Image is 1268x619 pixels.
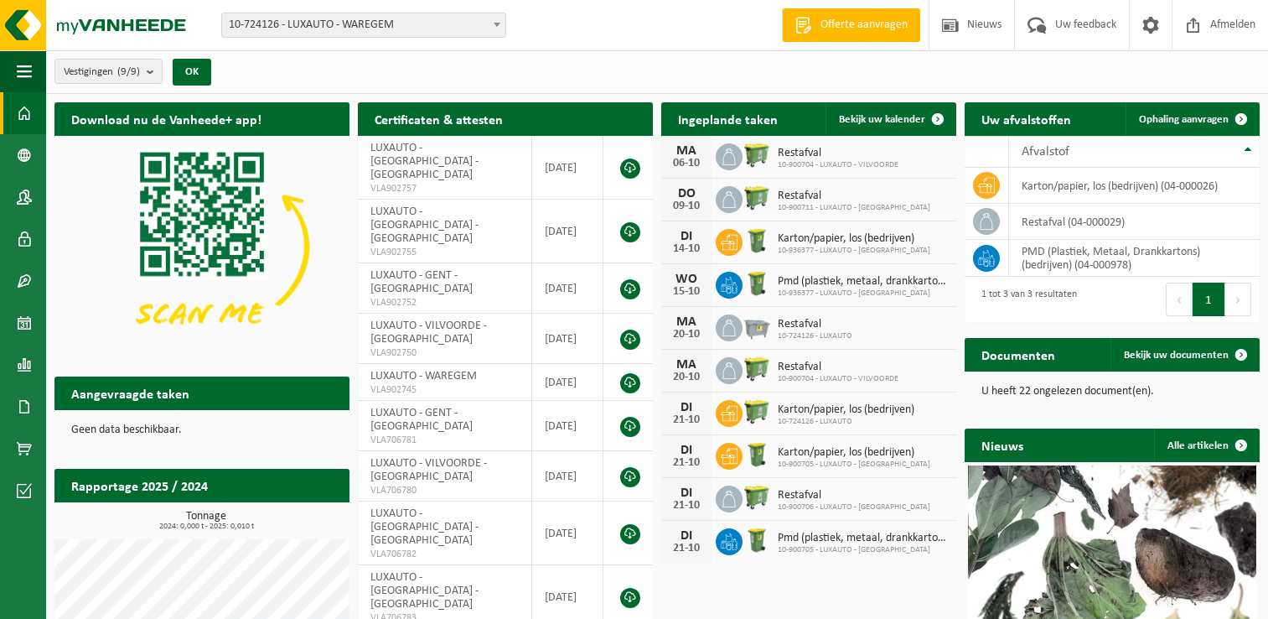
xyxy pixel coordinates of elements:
[670,286,703,298] div: 15-10
[1009,204,1260,240] td: restafval (04-000029)
[1022,145,1069,159] span: Afvalstof
[532,364,603,401] td: [DATE]
[670,243,703,255] div: 14-10
[778,446,930,460] span: Karton/papier, los (bedrijven)
[743,440,771,469] img: WB-0240-HPE-GN-50
[670,358,703,372] div: MA
[173,59,211,86] button: OK
[778,532,948,545] span: Pmd (plastiek, metaal, drankkartons) (bedrijven)
[965,338,1072,371] h2: Documenten
[670,187,703,200] div: DO
[63,511,349,531] h3: Tonnage
[54,136,349,357] img: Download de VHEPlus App
[670,543,703,554] div: 21-10
[743,355,771,383] img: WB-0660-HPE-GN-50
[778,232,930,246] span: Karton/papier, los (bedrijven)
[670,457,703,469] div: 21-10
[778,417,914,427] span: 10-724126 - LUXAUTO
[370,507,479,547] span: LUXAUTO - [GEOGRAPHIC_DATA] - [GEOGRAPHIC_DATA]
[670,158,703,169] div: 06-10
[370,457,487,483] span: LUXAUTO - VILVOORDE - [GEOGRAPHIC_DATA]
[670,315,703,329] div: MA
[1225,283,1251,316] button: Next
[54,59,163,84] button: Vestigingen(9/9)
[670,200,703,212] div: 09-10
[670,414,703,426] div: 21-10
[1110,338,1258,372] a: Bekijk uw documenten
[370,548,519,561] span: VLA706782
[1193,283,1225,316] button: 1
[54,469,225,502] h2: Rapportage 2025 / 2024
[370,182,519,195] span: VLA902757
[778,374,898,384] span: 10-900704 - LUXAUTO - VILVOORDE
[778,502,930,512] span: 10-900706 - LUXAUTO - [GEOGRAPHIC_DATA]
[54,377,206,409] h2: Aangevraagde taken
[358,102,520,135] h2: Certificaten & attesten
[670,273,703,286] div: WO
[370,434,519,447] span: VLA706781
[743,184,771,212] img: WB-0660-HPE-GN-50
[670,529,703,543] div: DI
[532,136,603,200] td: [DATE]
[221,13,506,38] span: 10-724126 - LUXAUTO - WAREGEM
[981,386,1243,398] p: U heeft 22 ongelezen document(en).
[370,370,477,382] span: LUXAUTO - WAREGEM
[1166,283,1193,316] button: Previous
[743,226,771,255] img: WB-0240-HPE-GN-50
[64,60,140,85] span: Vestigingen
[222,13,505,37] span: 10-724126 - LUXAUTO - WAREGEM
[532,314,603,364] td: [DATE]
[670,144,703,158] div: MA
[778,246,930,256] span: 10-936377 - LUXAUTO - [GEOGRAPHIC_DATA]
[778,403,914,417] span: Karton/papier, los (bedrijven)
[1124,350,1229,361] span: Bekijk uw documenten
[117,66,140,77] count: (9/9)
[370,407,473,433] span: LUXAUTO - GENT - [GEOGRAPHIC_DATA]
[778,160,898,170] span: 10-900704 - LUXAUTO - VILVOORDE
[778,361,898,374] span: Restafval
[778,289,948,299] span: 10-936377 - LUXAUTO - [GEOGRAPHIC_DATA]
[370,269,473,295] span: LUXAUTO - GENT - [GEOGRAPHIC_DATA]
[532,263,603,314] td: [DATE]
[670,500,703,512] div: 21-10
[532,502,603,565] td: [DATE]
[825,102,955,136] a: Bekijk uw kalender
[778,318,852,331] span: Restafval
[661,102,794,135] h2: Ingeplande taken
[743,141,771,169] img: WB-0660-HPE-GN-50
[370,142,479,181] span: LUXAUTO - [GEOGRAPHIC_DATA] - [GEOGRAPHIC_DATA]
[71,424,333,436] p: Geen data beschikbaar.
[778,460,930,470] span: 10-900705 - LUXAUTO - [GEOGRAPHIC_DATA]
[778,203,930,213] span: 10-900711 - LUXAUTO - [GEOGRAPHIC_DATA]
[743,483,771,512] img: WB-0660-HPE-GN-50
[1009,168,1260,204] td: karton/papier, los (bedrijven) (04-000026)
[965,429,1040,461] h2: Nieuws
[370,296,519,309] span: VLA902752
[370,571,479,611] span: LUXAUTO - [GEOGRAPHIC_DATA] - [GEOGRAPHIC_DATA]
[1126,102,1258,136] a: Ophaling aanvragen
[532,451,603,502] td: [DATE]
[670,329,703,341] div: 20-10
[778,147,898,160] span: Restafval
[670,444,703,457] div: DI
[816,17,912,34] span: Offerte aanvragen
[532,401,603,451] td: [DATE]
[778,331,852,341] span: 10-724126 - LUXAUTO
[743,312,771,341] img: WB-2500-GAL-GY-01
[839,114,925,125] span: Bekijk uw kalender
[225,502,348,535] a: Bekijk rapportage
[778,489,930,502] span: Restafval
[782,8,920,42] a: Offerte aanvragen
[778,275,948,289] span: Pmd (plastiek, metaal, drankkartons) (bedrijven)
[1009,240,1260,277] td: PMD (Plastiek, Metaal, Drankkartons) (bedrijven) (04-000978)
[743,269,771,298] img: WB-0240-HPE-GN-50
[1154,429,1258,462] a: Alle artikelen
[370,205,479,245] span: LUXAUTO - [GEOGRAPHIC_DATA] - [GEOGRAPHIC_DATA]
[63,523,349,531] span: 2024: 0,000 t - 2025: 0,010 t
[670,372,703,383] div: 20-10
[370,246,519,259] span: VLA902755
[1139,114,1229,125] span: Ophaling aanvragen
[778,190,930,203] span: Restafval
[370,346,519,360] span: VLA902750
[778,545,948,555] span: 10-900705 - LUXAUTO - [GEOGRAPHIC_DATA]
